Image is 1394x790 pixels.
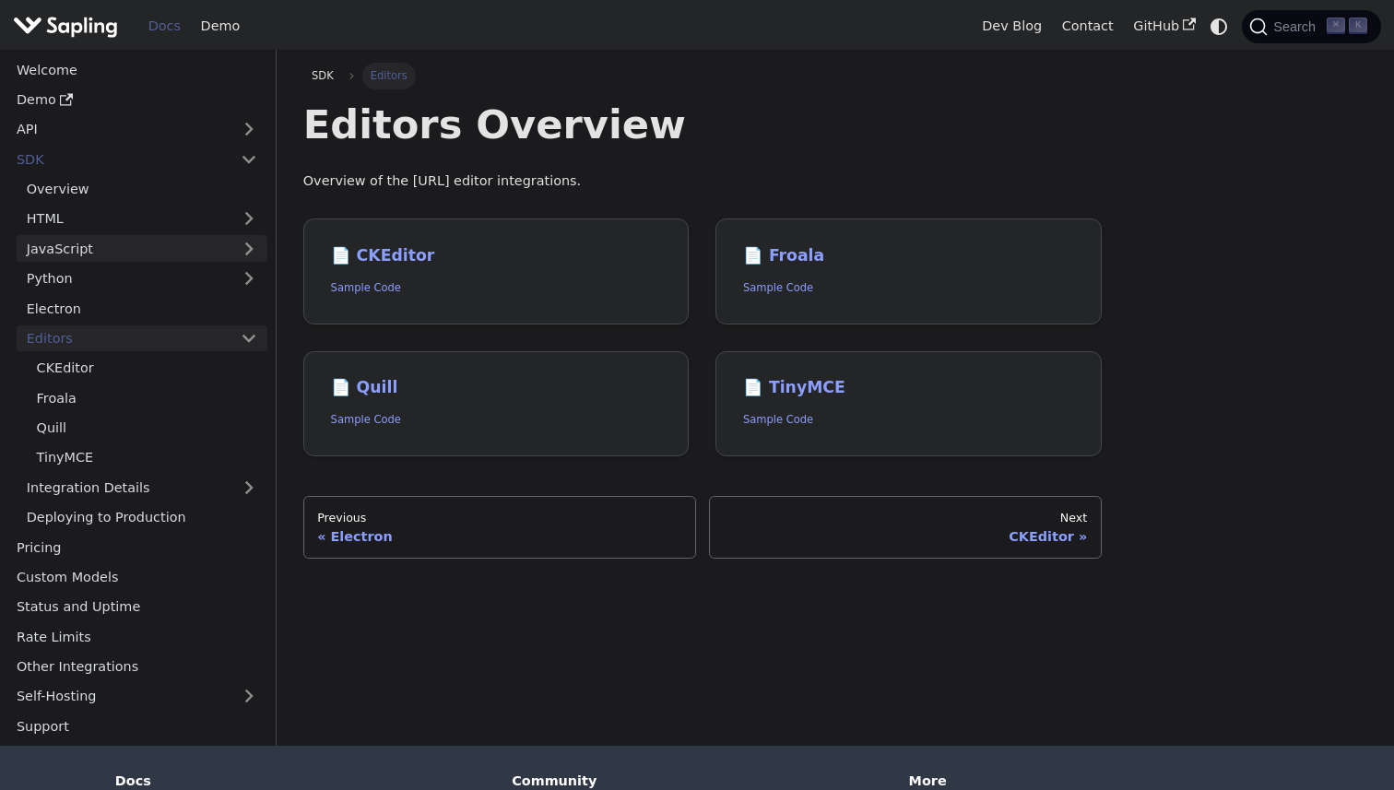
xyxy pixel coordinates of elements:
div: Next [723,511,1087,525]
div: Previous [317,511,681,525]
a: JavaScript [17,235,267,262]
a: 📄️ TinyMCESample Code [715,351,1102,457]
button: Expand sidebar category 'API' [230,116,267,143]
a: Editors [17,325,230,352]
a: TinyMCE [27,444,267,471]
a: HTML [17,206,267,232]
button: Switch between dark and light mode (currently system mode) [1206,13,1233,40]
kbd: K [1349,18,1367,34]
a: Docs [138,12,191,41]
span: SDK [312,69,334,82]
kbd: ⌘ [1327,18,1345,34]
span: Search [1268,19,1327,34]
a: CKEditor [27,355,267,382]
a: Support [6,713,267,739]
h2: Quill [331,378,662,398]
div: CKEditor [723,528,1087,545]
a: Integration Details [17,474,267,501]
a: Python [17,265,267,292]
button: Search (Command+K) [1242,10,1380,43]
a: SDK [6,146,230,172]
a: 📄️ FroalaSample Code [715,218,1102,324]
a: Electron [17,295,267,322]
a: NextCKEditor [709,496,1102,559]
a: Froala [27,384,267,411]
nav: Breadcrumbs [303,63,1102,88]
h2: Froala [743,246,1074,266]
p: Sample Code [743,411,1074,429]
a: Custom Models [6,564,267,591]
a: PreviousElectron [303,496,696,559]
a: Contact [1052,12,1124,41]
a: Deploying to Production [17,504,267,531]
a: Demo [6,87,267,113]
p: Sample Code [331,411,662,429]
h2: TinyMCE [743,378,1074,398]
button: Collapse sidebar category 'Editors' [230,325,267,352]
div: Docs [115,772,486,789]
button: Collapse sidebar category 'SDK' [230,146,267,172]
a: 📄️ QuillSample Code [303,351,690,457]
span: Editors [362,63,417,88]
a: Welcome [6,56,267,83]
a: Quill [27,415,267,442]
a: Sapling.ai [13,13,124,40]
h2: CKEditor [331,246,662,266]
a: Pricing [6,534,267,560]
nav: Docs pages [303,496,1102,559]
a: SDK [303,63,342,88]
div: More [909,772,1280,789]
div: Electron [317,528,681,545]
a: Dev Blog [972,12,1051,41]
a: API [6,116,230,143]
div: Community [512,772,882,789]
img: Sapling.ai [13,13,118,40]
p: Sample Code [743,279,1074,297]
a: Overview [17,176,267,203]
a: Rate Limits [6,623,267,650]
a: Status and Uptime [6,594,267,620]
p: Sample Code [331,279,662,297]
a: Demo [191,12,250,41]
p: Overview of the [URL] editor integrations. [303,171,1102,193]
a: Self-Hosting [6,683,267,710]
a: GitHub [1123,12,1205,41]
h1: Editors Overview [303,100,1102,149]
a: Other Integrations [6,654,267,680]
a: 📄️ CKEditorSample Code [303,218,690,324]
